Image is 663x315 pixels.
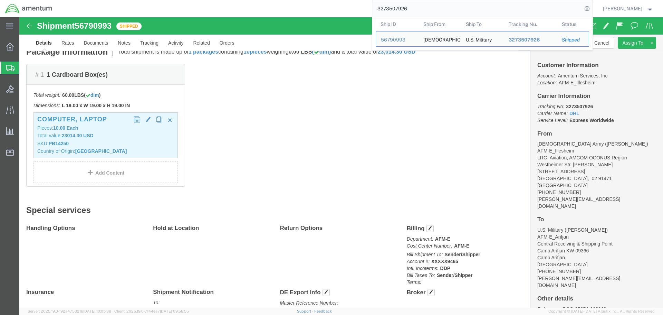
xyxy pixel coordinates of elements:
[548,308,655,314] span: Copyright © [DATE]-[DATE] Agistix Inc., All Rights Reserved
[562,36,584,44] div: Shipped
[508,36,552,44] div: 3273507926
[603,4,654,13] button: [PERSON_NAME]
[461,17,504,31] th: Ship To
[418,17,461,31] th: Ship From
[297,309,314,313] a: Support
[466,31,492,46] div: U.S. Military
[376,17,593,50] table: Search Results
[508,37,539,43] span: 3273507926
[83,309,111,313] span: [DATE] 10:05:38
[503,17,557,31] th: Tracking Nu.
[5,3,52,14] img: logo
[557,17,589,31] th: Status
[314,309,332,313] a: Feedback
[114,309,189,313] span: Client: 2025.19.0-7f44ea7
[381,36,414,44] div: 56790993
[372,0,582,17] input: Search for shipment number, reference number
[160,309,189,313] span: [DATE] 09:58:55
[19,17,663,308] iframe: FS Legacy Container
[423,31,456,46] div: US Army
[28,309,111,313] span: Server: 2025.19.0-192a4753216
[603,5,642,12] span: Hector Melo
[376,17,419,31] th: Ship ID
